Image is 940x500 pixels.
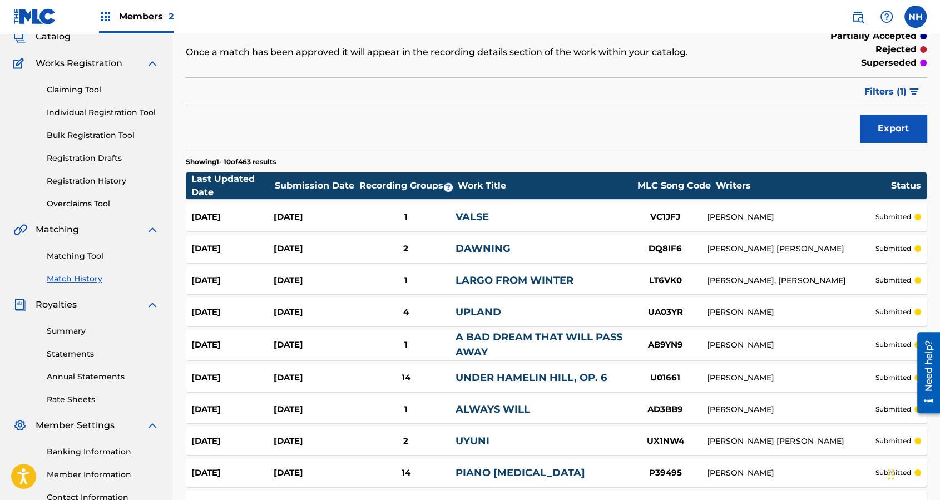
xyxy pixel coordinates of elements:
div: [DATE] [274,339,356,352]
div: DQ8IF6 [624,242,707,255]
div: [DATE] [274,274,356,287]
div: 2 [357,242,456,255]
img: filter [909,88,919,95]
div: [PERSON_NAME] [707,211,875,223]
span: Catalog [36,30,71,43]
p: rejected [875,43,917,56]
div: [DATE] [191,339,274,352]
div: [DATE] [191,435,274,448]
span: Member Settings [36,419,115,432]
span: ? [444,183,453,192]
div: [PERSON_NAME] [PERSON_NAME] [707,243,875,255]
img: search [851,10,864,23]
div: LT6VK0 [624,274,707,287]
div: [PERSON_NAME] [707,306,875,318]
div: AD3BB9 [624,403,707,416]
a: Match History [47,273,159,285]
div: 14 [357,372,456,384]
span: Matching [36,223,79,236]
div: User Menu [904,6,927,28]
div: [PERSON_NAME] [707,404,875,415]
img: MLC Logo [13,8,56,24]
div: 1 [357,339,456,352]
a: Individual Registration Tool [47,107,159,118]
div: [DATE] [274,242,356,255]
a: Bulk Registration Tool [47,130,159,141]
button: Filters (1) [858,78,927,106]
a: Claiming Tool [47,84,159,96]
img: expand [146,298,159,311]
div: [PERSON_NAME] [707,467,875,479]
img: Member Settings [13,419,27,432]
span: Royalties [36,298,77,311]
div: [DATE] [191,403,274,416]
span: Filters ( 1 ) [864,85,907,98]
button: Export [860,115,927,142]
div: 1 [357,274,456,287]
img: help [880,10,893,23]
div: [PERSON_NAME] [707,339,875,351]
div: [DATE] [191,274,274,287]
a: CatalogCatalog [13,30,71,43]
div: [DATE] [191,211,274,224]
div: [DATE] [274,306,356,319]
div: U01661 [624,372,707,384]
div: P39495 [624,467,707,479]
p: submitted [875,244,911,254]
p: submitted [875,307,911,317]
a: DAWNING [456,242,511,255]
div: Recording Groups [358,179,457,192]
a: A BAD DREAM THAT WILL PASS AWAY [456,331,622,358]
div: [DATE] [274,211,356,224]
div: Submission Date [275,179,358,192]
img: expand [146,223,159,236]
img: expand [146,57,159,70]
div: [DATE] [191,372,274,384]
p: partially accepted [830,29,917,43]
p: Showing 1 - 10 of 463 results [186,157,276,167]
div: MLC Song Code [632,179,716,192]
div: [DATE] [274,467,356,479]
div: VC1JFJ [624,211,707,224]
iframe: Chat Widget [884,447,940,500]
p: submitted [875,275,911,285]
div: Help [875,6,898,28]
span: 2 [169,11,174,22]
div: Writers [716,179,891,192]
div: [PERSON_NAME] [707,372,875,384]
p: submitted [875,436,911,446]
div: Drag [888,458,894,491]
img: expand [146,419,159,432]
p: superseded [861,56,917,70]
a: Statements [47,348,159,360]
div: [DATE] [274,435,356,448]
a: UPLAND [456,306,501,318]
span: Works Registration [36,57,122,70]
img: Works Registration [13,57,28,70]
div: AB9YN9 [624,339,707,352]
p: Once a match has been approved it will appear in the recording details section of the work within... [186,46,756,59]
a: PIANO [MEDICAL_DATA] [456,467,585,479]
a: Overclaims Tool [47,198,159,210]
p: submitted [875,468,911,478]
a: Summary [47,325,159,337]
div: [DATE] [191,467,274,479]
p: submitted [875,404,911,414]
img: Matching [13,223,27,236]
div: 1 [357,211,456,224]
div: 1 [357,403,456,416]
img: Royalties [13,298,27,311]
img: Catalog [13,30,27,43]
div: 4 [357,306,456,319]
p: submitted [875,373,911,383]
div: UX1NW4 [624,435,707,448]
a: Annual Statements [47,371,159,383]
a: UNDER HAMELIN HILL, OP. 6 [456,372,607,384]
div: [DATE] [274,372,356,384]
div: [DATE] [274,403,356,416]
a: Public Search [847,6,869,28]
a: Rate Sheets [47,394,159,405]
